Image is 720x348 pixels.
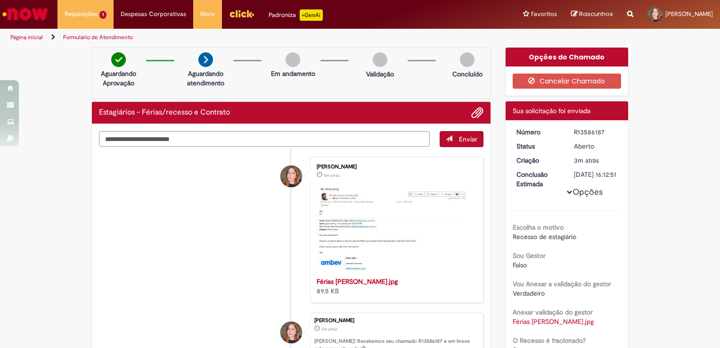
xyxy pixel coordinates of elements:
b: Anexar validação do gestor [513,308,593,316]
p: Aguardando Aprovação [96,69,141,88]
div: [PERSON_NAME] [314,318,478,323]
h2: Estagiários - Férias/recesso e Contrato Histórico de tíquete [99,108,230,117]
div: [PERSON_NAME] [317,164,474,170]
span: [PERSON_NAME] [665,10,713,18]
div: Opções do Chamado [506,48,629,66]
a: Página inicial [10,33,43,41]
span: Falso [513,261,527,269]
dt: Conclusão Estimada [509,170,567,189]
span: 3m atrás [574,156,599,165]
span: 1 [99,11,106,19]
img: ServiceNow [1,5,49,24]
span: Enviar [459,135,477,143]
b: O Recesso é fracionado? [513,336,586,345]
img: img-circle-grey.png [286,52,300,67]
span: Rascunhos [579,9,613,18]
div: Emily Rodrigues Fabri [280,322,302,343]
div: 01/10/2025 14:12:48 [574,156,618,165]
p: Validação [366,69,394,79]
span: Requisições [65,9,98,19]
span: Verdadeiro [513,289,545,298]
div: R13586187 [574,127,618,137]
span: 5m atrás [324,173,340,178]
div: Emily Rodrigues Fabri [280,166,302,187]
dt: Número [509,127,567,137]
div: Aberto [574,141,618,151]
span: Recesso de estagiário [513,232,576,241]
textarea: Digite sua mensagem aqui... [99,131,430,147]
p: Aguardando atendimento [183,69,229,88]
p: +GenAi [300,9,323,21]
p: Concluído [452,69,483,79]
span: More [200,9,215,19]
span: Sua solicitação foi enviada [513,107,590,115]
button: Adicionar anexos [471,107,483,119]
a: Férias [PERSON_NAME].jpg [317,277,398,286]
a: Formulário de Atendimento [63,33,133,41]
img: img-circle-grey.png [373,52,387,67]
div: [DATE] 16:12:51 [574,170,618,179]
button: Cancelar Chamado [513,74,622,89]
time: 01/10/2025 14:12:48 [321,326,337,332]
ul: Trilhas de página [7,29,473,46]
b: Escolha o motivo [513,223,564,232]
p: Em andamento [271,69,315,78]
span: Despesas Corporativas [121,9,186,19]
time: 01/10/2025 14:12:48 [574,156,599,165]
a: Download de Férias Emily.jpg [513,317,594,326]
dt: Criação [509,156,567,165]
b: Sou Gestor [513,251,546,260]
span: 3m atrás [321,326,337,332]
img: img-circle-grey.png [460,52,475,67]
div: Padroniza [269,9,323,21]
button: Enviar [440,131,483,147]
a: Rascunhos [571,10,613,19]
time: 01/10/2025 14:11:20 [324,173,340,178]
b: Vou Anexar a validação do gestor [513,280,611,288]
dt: Status [509,141,567,151]
img: click_logo_yellow_360x200.png [229,7,254,21]
span: Favoritos [531,9,557,19]
img: arrow-next.png [198,52,213,67]
div: 89.5 KB [317,277,474,296]
img: check-circle-green.png [111,52,126,67]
